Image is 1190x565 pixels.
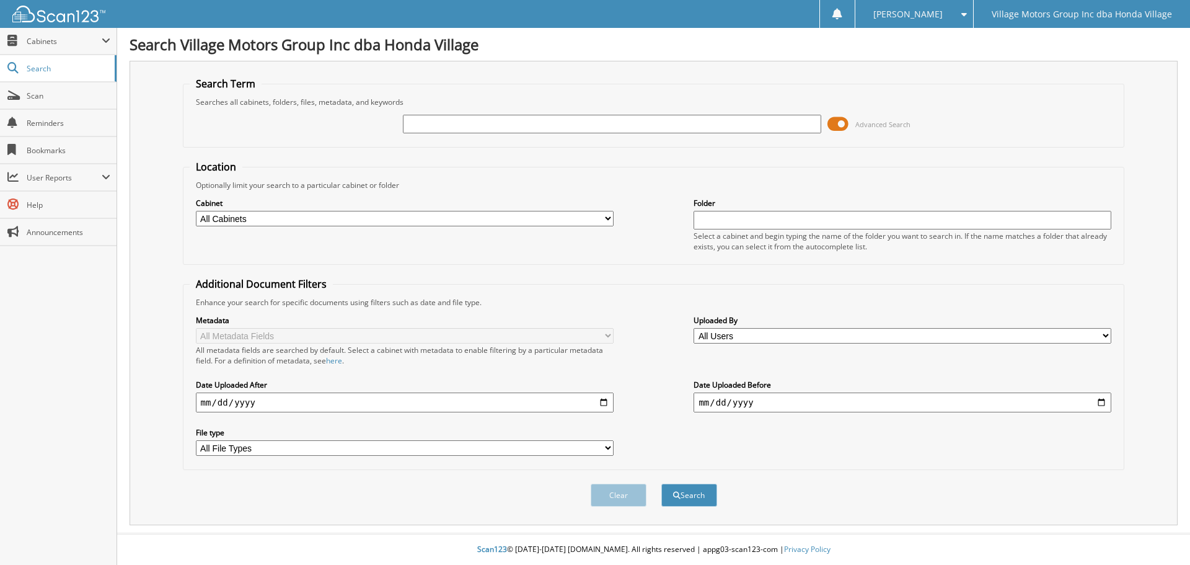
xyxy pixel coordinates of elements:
input: start [196,393,614,412]
label: Folder [694,198,1111,208]
span: Village Motors Group Inc dba Honda Village [992,11,1172,18]
div: Select a cabinet and begin typing the name of the folder you want to search in. If the name match... [694,231,1111,252]
label: Cabinet [196,198,614,208]
label: Uploaded By [694,315,1111,326]
a: Privacy Policy [784,544,831,554]
span: Scan [27,91,110,101]
div: All metadata fields are searched by default. Select a cabinet with metadata to enable filtering b... [196,345,614,366]
div: Searches all cabinets, folders, files, metadata, and keywords [190,97,1118,107]
span: Announcements [27,227,110,238]
span: Bookmarks [27,145,110,156]
span: Reminders [27,118,110,128]
div: Optionally limit your search to a particular cabinet or folder [190,180,1118,190]
label: File type [196,427,614,438]
button: Search [661,484,717,507]
input: end [694,393,1111,412]
legend: Location [190,160,242,174]
legend: Search Term [190,77,262,91]
h1: Search Village Motors Group Inc dba Honda Village [130,34,1178,55]
div: © [DATE]-[DATE] [DOMAIN_NAME]. All rights reserved | appg03-scan123-com | [117,535,1190,565]
span: Search [27,63,108,74]
span: Advanced Search [855,120,910,129]
span: Cabinets [27,36,102,47]
button: Clear [591,484,646,507]
div: Enhance your search for specific documents using filters such as date and file type. [190,297,1118,308]
a: here [326,355,342,366]
span: Scan123 [477,544,507,554]
label: Metadata [196,315,614,326]
img: scan123-logo-white.svg [12,6,105,22]
label: Date Uploaded After [196,380,614,390]
span: Help [27,200,110,210]
iframe: Chat Widget [1128,505,1190,565]
span: [PERSON_NAME] [873,11,943,18]
label: Date Uploaded Before [694,380,1111,390]
span: User Reports [27,172,102,183]
legend: Additional Document Filters [190,277,333,291]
